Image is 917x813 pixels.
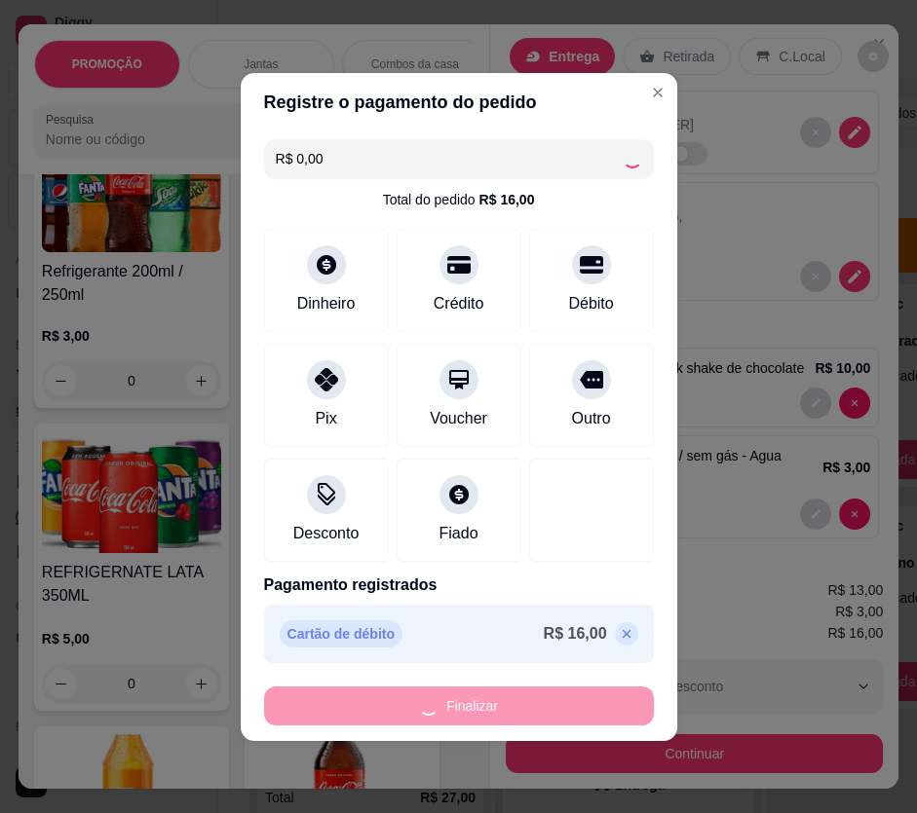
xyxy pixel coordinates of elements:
[434,292,484,315] div: Crédito
[571,407,610,430] div: Outro
[479,190,535,209] div: R$ 16,00
[430,407,487,430] div: Voucher
[568,292,613,315] div: Débito
[315,407,336,430] div: Pix
[544,622,607,646] p: R$ 16,00
[293,522,360,545] div: Desconto
[383,190,535,209] div: Total do pedido
[623,149,642,168] div: Loading
[241,73,677,131] header: Registre o pagamento do pedido
[264,573,654,597] p: Pagamento registrados
[297,292,356,315] div: Dinheiro
[642,77,673,108] button: Close
[280,620,402,647] p: Cartão de débito
[276,139,623,178] input: Ex.: hambúrguer de cordeiro
[439,522,478,545] div: Fiado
